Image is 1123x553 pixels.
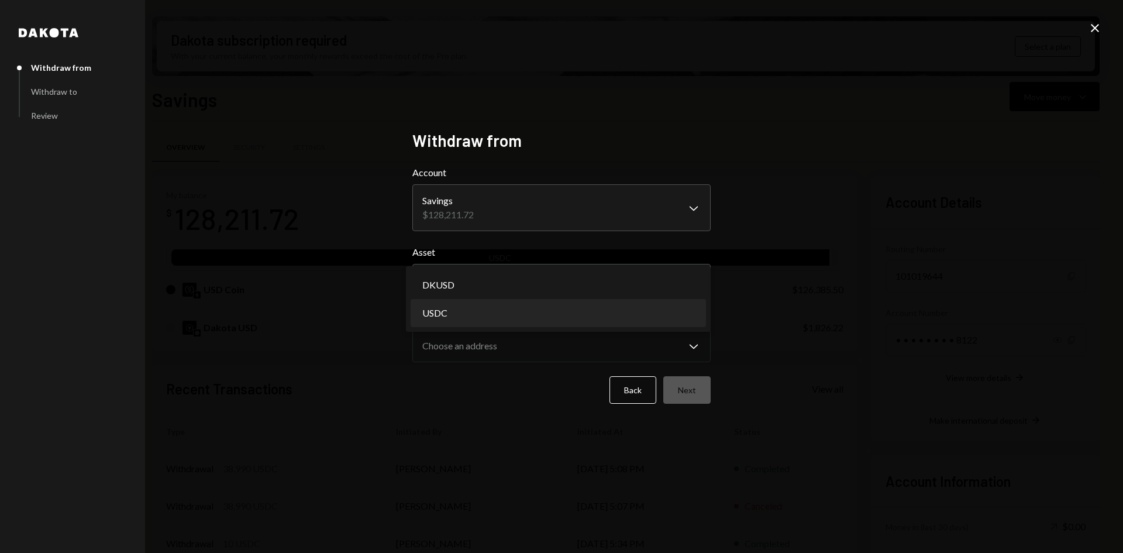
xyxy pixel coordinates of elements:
[412,129,711,152] h2: Withdraw from
[31,87,77,97] div: Withdraw to
[412,264,711,297] button: Asset
[412,184,711,231] button: Account
[412,329,711,362] button: Source Address
[31,63,91,73] div: Withdraw from
[422,306,447,320] span: USDC
[422,278,454,292] span: DKUSD
[31,111,58,121] div: Review
[412,166,711,180] label: Account
[609,376,656,404] button: Back
[412,245,711,259] label: Asset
